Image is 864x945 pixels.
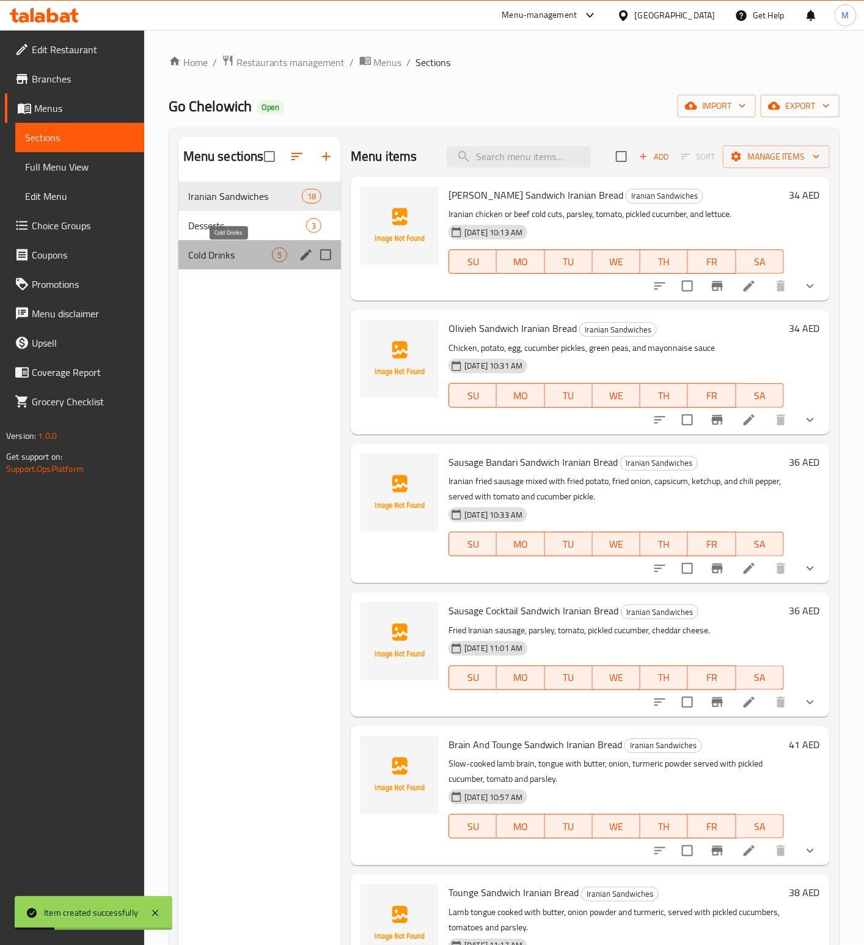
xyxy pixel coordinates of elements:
[598,535,635,553] span: WE
[183,147,264,166] h2: Menu sections
[741,669,779,686] span: SA
[497,249,544,274] button: MO
[273,249,287,261] span: 5
[374,55,402,70] span: Menus
[771,98,830,114] span: export
[579,322,657,337] div: Iranian Sandwiches
[497,814,544,839] button: MO
[5,94,144,123] a: Menus
[32,394,134,409] span: Grocery Checklist
[5,270,144,299] a: Promotions
[25,189,134,204] span: Edit Menu
[32,248,134,262] span: Coupons
[688,383,736,408] button: FR
[448,453,618,471] span: Sausage Bandari Sandwich Iranian Bread
[645,271,675,301] button: sort-choices
[169,55,208,70] a: Home
[693,535,731,553] span: FR
[5,299,144,328] a: Menu disclaimer
[169,54,840,70] nav: breadcrumb
[693,253,731,271] span: FR
[581,887,659,902] div: Iranian Sandwiches
[502,253,540,271] span: MO
[645,836,675,866] button: sort-choices
[502,535,540,553] span: MO
[803,413,818,427] svg: Show Choices
[497,666,544,690] button: MO
[32,365,134,380] span: Coverage Report
[693,818,731,836] span: FR
[361,320,439,398] img: Olivieh Sandwich Iranian Bread
[675,407,700,433] span: Select to update
[222,54,345,70] a: Restaurants management
[766,688,796,717] button: delete
[15,152,144,182] a: Full Menu View
[645,688,675,717] button: sort-choices
[459,227,527,238] span: [DATE] 10:13 AM
[678,95,756,117] button: import
[645,535,683,553] span: TH
[306,218,321,233] div: items
[5,328,144,358] a: Upsell
[448,756,784,787] p: Slow-cooked lamb brain, tongue with butter, onion, turmeric powder served with pickled cucumber, ...
[361,736,439,814] img: Brain And Tounge Sandwich Iranian Bread
[693,387,731,405] span: FR
[742,844,756,858] a: Edit menu item
[703,405,732,435] button: Branch-specific-item
[645,253,683,271] span: TH
[803,279,818,293] svg: Show Choices
[32,277,134,292] span: Promotions
[640,666,688,690] button: TH
[448,186,623,204] span: [PERSON_NAME] Sandwich Iranian Bread
[416,55,451,70] span: Sections
[448,207,784,222] p: Iranian chicken or beef cold cuts, parsley, tomato, pickled cucumber, and lettuce.
[645,387,683,405] span: TH
[6,449,62,465] span: Get support on:
[5,387,144,416] a: Grocery Checklist
[741,387,779,405] span: SA
[34,101,134,116] span: Menus
[178,177,342,274] nav: Menu sections
[448,814,497,839] button: SU
[620,456,698,471] div: Iranian Sandwiches
[789,884,820,902] h6: 38 AED
[351,147,417,166] h2: Menu items
[598,253,635,271] span: WE
[257,100,285,115] div: Open
[580,323,656,337] span: Iranian Sandwiches
[789,320,820,337] h6: 34 AED
[188,218,306,233] div: Desserts
[637,150,670,164] span: Add
[736,814,784,839] button: SA
[741,818,779,836] span: SA
[703,836,732,866] button: Branch-specific-item
[640,532,688,556] button: TH
[497,383,544,408] button: MO
[789,186,820,204] h6: 34 AED
[796,405,825,435] button: show more
[673,147,723,166] span: Select section first
[6,461,84,477] a: Support.OpsPlatform
[733,149,820,164] span: Manage items
[593,383,640,408] button: WE
[454,818,492,836] span: SU
[502,818,540,836] span: MO
[688,814,736,839] button: FR
[550,669,588,686] span: TU
[703,688,732,717] button: Branch-specific-item
[640,383,688,408] button: TH
[545,666,593,690] button: TU
[640,249,688,274] button: TH
[645,818,683,836] span: TH
[5,240,144,270] a: Coupons
[687,98,746,114] span: import
[359,54,402,70] a: Menus
[297,246,315,264] button: edit
[723,145,830,168] button: Manage items
[448,340,784,356] p: Chicken, potato, egg, cucumber pickles, green peas, and mayonnaise sauce
[448,666,497,690] button: SU
[448,319,577,337] span: Olivieh Sandwich Iranian Bread
[448,474,784,504] p: Iranian fried sausage mixed with fried potato, fried onion, capsicum, ketchup, and chili pepper, ...
[796,688,825,717] button: show more
[736,383,784,408] button: SA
